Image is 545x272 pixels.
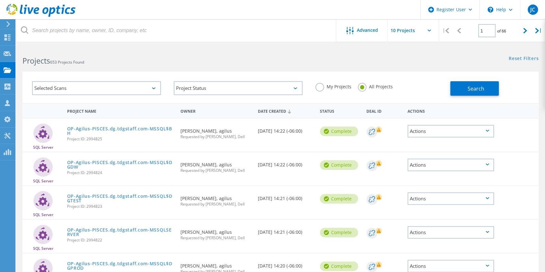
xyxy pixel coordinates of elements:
[315,83,351,89] label: My Projects
[320,261,358,271] div: Complete
[255,186,317,207] div: [DATE] 14:21 (-06:00)
[67,205,174,208] span: Project ID: 2994823
[320,194,358,204] div: Complete
[497,28,506,34] span: of 66
[180,169,251,172] span: Requested by [PERSON_NAME], Dell
[358,83,393,89] label: All Projects
[408,159,494,171] div: Actions
[33,213,53,217] span: SQL Server
[408,226,494,239] div: Actions
[180,236,251,240] span: Requested by [PERSON_NAME], Dell
[33,145,53,149] span: SQL Server
[320,160,358,170] div: Complete
[67,194,174,203] a: OP-Agilus-PISCES.dg.tdgstaff.com-MSSQL$DGTEST
[180,202,251,206] span: Requested by [PERSON_NAME], Dell
[174,81,303,95] div: Project Status
[67,137,174,141] span: Project ID: 2994825
[439,19,452,42] div: |
[255,118,317,140] div: [DATE] 14:22 (-06:00)
[320,228,358,237] div: Complete
[404,105,497,117] div: Actions
[64,105,178,117] div: Project Name
[180,135,251,139] span: Requested by [PERSON_NAME], Dell
[16,19,337,42] input: Search projects by name, owner, ID, company, etc
[408,125,494,137] div: Actions
[177,220,255,246] div: [PERSON_NAME], agilus
[67,261,174,270] a: OP-Agilus-PISCES.dg.tdgstaff.com-MSSQL$DGPROD
[255,152,317,173] div: [DATE] 14:22 (-06:00)
[67,160,174,169] a: OP-Agilus-PISCES.dg.tdgstaff.com-MSSQL$DGDW
[255,105,317,117] div: Date Created
[33,247,53,250] span: SQL Server
[177,105,255,117] div: Owner
[22,56,50,66] b: Projects
[488,7,493,13] svg: \n
[530,7,535,12] span: JC
[357,28,378,32] span: Advanced
[320,127,358,136] div: Complete
[177,152,255,179] div: [PERSON_NAME], agilus
[509,56,539,62] a: Reset Filters
[67,171,174,175] span: Project ID: 2994824
[317,105,363,117] div: Status
[67,127,174,136] a: OP-Agilus-PISCES.dg.tdgstaff.com-MSSQL$BH
[255,220,317,241] div: [DATE] 14:21 (-06:00)
[6,13,75,18] a: Live Optics Dashboard
[177,186,255,213] div: [PERSON_NAME], agilus
[450,81,499,96] button: Search
[50,59,84,65] span: 653 Projects Found
[67,228,174,237] a: OP-Agilus-PISCES.dg.tdgstaff.com-MSSQLSERVER
[363,105,405,117] div: Deal Id
[468,85,484,92] span: Search
[532,19,545,42] div: |
[408,192,494,205] div: Actions
[32,81,161,95] div: Selected Scans
[67,238,174,242] span: Project ID: 2994822
[33,179,53,183] span: SQL Server
[177,118,255,145] div: [PERSON_NAME], agilus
